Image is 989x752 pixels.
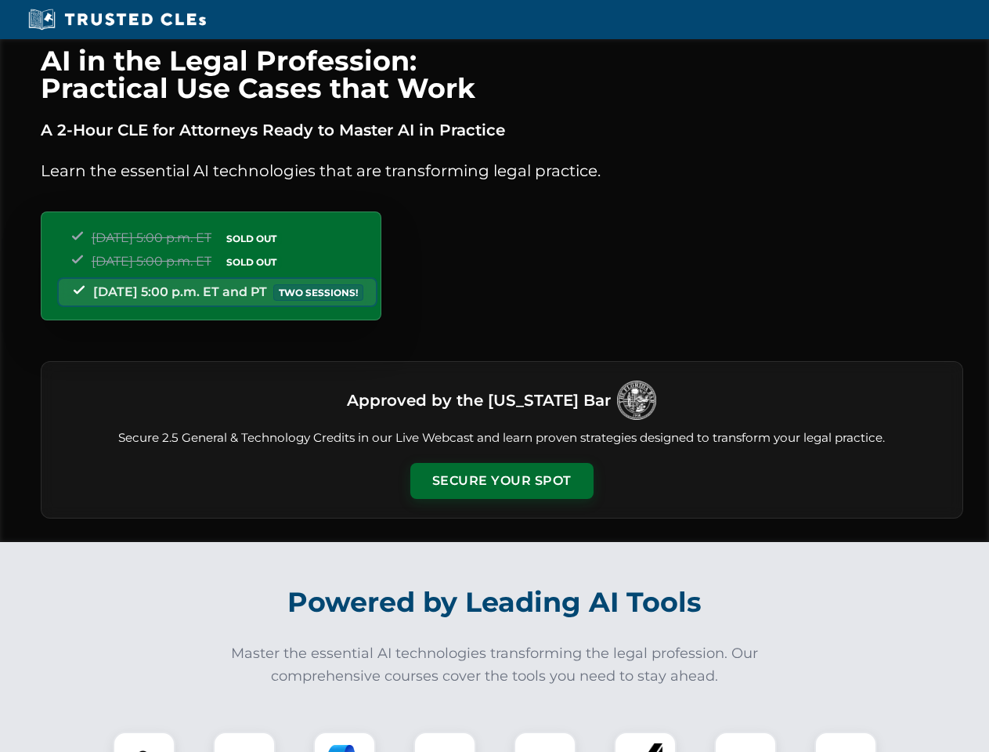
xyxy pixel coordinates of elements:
span: SOLD OUT [221,230,282,247]
h2: Powered by Leading AI Tools [61,575,929,630]
p: Master the essential AI technologies transforming the legal profession. Our comprehensive courses... [221,642,769,688]
h3: Approved by the [US_STATE] Bar [347,386,611,414]
p: Secure 2.5 General & Technology Credits in our Live Webcast and learn proven strategies designed ... [60,429,944,447]
span: [DATE] 5:00 p.m. ET [92,254,211,269]
span: [DATE] 5:00 p.m. ET [92,230,211,245]
img: Logo [617,381,656,420]
img: Trusted CLEs [23,8,211,31]
button: Secure Your Spot [410,463,594,499]
p: A 2-Hour CLE for Attorneys Ready to Master AI in Practice [41,117,963,143]
span: SOLD OUT [221,254,282,270]
h1: AI in the Legal Profession: Practical Use Cases that Work [41,47,963,102]
p: Learn the essential AI technologies that are transforming legal practice. [41,158,963,183]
